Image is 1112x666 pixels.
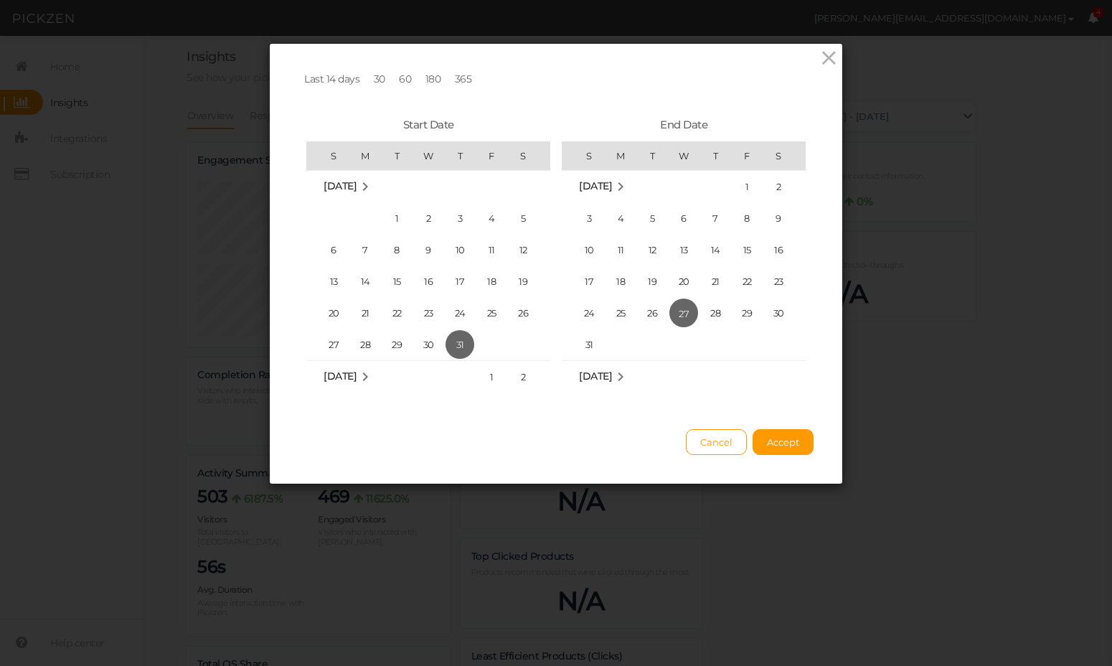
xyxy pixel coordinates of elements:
span: 1 [477,362,506,391]
td: Monday July 28 2025 [349,329,381,361]
td: Saturday July 26 2025 [507,297,550,329]
span: 18 [477,267,506,296]
span: 14 [351,267,380,296]
tr: Week 3 [306,266,550,297]
span: 28 [701,299,730,327]
td: Wednesday July 23 2025 [413,297,444,329]
span: 7 [351,235,380,264]
span: 20 [319,299,348,327]
span: Start Date [403,118,454,131]
span: 16 [764,235,793,264]
td: Sunday July 13 2025 [306,266,349,297]
td: Tuesday August 26 2025 [636,297,668,329]
span: 24 [446,299,474,327]
td: Thursday August 7 2025 [699,202,731,234]
td: September 2025 [562,360,806,393]
span: 26 [509,299,537,327]
td: Tuesday July 15 2025 [381,266,413,297]
td: Wednesday August 27 2025 [668,297,699,329]
span: Accept [767,436,799,448]
span: 3 [446,204,474,233]
span: 4 [477,204,506,233]
span: 15 [732,235,761,264]
td: Wednesday July 2 2025 [413,202,444,234]
span: 29 [732,299,761,327]
span: 30 [764,299,793,327]
td: Wednesday July 9 2025 [413,234,444,266]
td: Saturday August 23 2025 [763,266,806,297]
td: Thursday August 21 2025 [699,266,731,297]
td: Monday August 11 2025 [605,234,636,266]
td: Friday August 1 2025 [731,170,763,202]
span: 9 [414,235,443,264]
td: Monday July 21 2025 [349,297,381,329]
a: 30 [368,67,391,91]
span: 15 [382,267,411,296]
td: Thursday July 10 2025 [444,234,476,266]
span: 2 [509,362,537,391]
td: Friday August 15 2025 [731,234,763,266]
tr: Week 2 [562,202,806,234]
td: Tuesday August 19 2025 [636,266,668,297]
td: Sunday August 24 2025 [562,297,605,329]
span: 8 [382,235,411,264]
span: 19 [638,267,666,296]
span: [DATE] [324,179,357,192]
span: Cancel [700,436,732,448]
td: August 2025 [306,360,413,393]
span: 5 [509,204,537,233]
td: Monday August 25 2025 [605,297,636,329]
td: Wednesday July 16 2025 [413,266,444,297]
td: Saturday August 9 2025 [763,202,806,234]
td: Monday August 4 2025 [605,202,636,234]
td: Friday July 11 2025 [476,234,507,266]
span: 13 [669,235,698,264]
tr: Week undefined [562,360,806,393]
th: T [381,141,413,170]
td: Tuesday August 12 2025 [636,234,668,266]
td: Saturday August 2 2025 [507,360,550,393]
span: 11 [606,235,635,264]
th: W [668,141,699,170]
td: Tuesday July 1 2025 [381,202,413,234]
td: Sunday August 10 2025 [562,234,605,266]
td: Friday July 4 2025 [476,202,507,234]
tr: Week 4 [306,297,550,329]
span: 2 [414,204,443,233]
span: 30 [414,330,443,359]
span: [DATE] [579,370,612,383]
td: Sunday July 6 2025 [306,234,349,266]
span: 11 [477,235,506,264]
td: Tuesday July 8 2025 [381,234,413,266]
th: S [507,141,550,170]
th: S [306,141,349,170]
tr: Week 3 [562,234,806,266]
th: S [763,141,806,170]
span: 6 [319,235,348,264]
span: 17 [446,267,474,296]
td: Tuesday July 22 2025 [381,297,413,329]
span: 22 [382,299,411,327]
span: 26 [638,299,666,327]
td: Friday August 1 2025 [476,360,507,393]
span: 14 [701,235,730,264]
span: 10 [575,235,603,264]
span: 6 [669,204,698,233]
td: Thursday July 17 2025 [444,266,476,297]
td: Sunday July 27 2025 [306,329,349,361]
button: Cancel [686,429,747,455]
span: 27 [319,330,348,359]
span: 24 [575,299,603,327]
span: 10 [446,235,474,264]
td: Friday July 25 2025 [476,297,507,329]
th: M [349,141,381,170]
span: 23 [414,299,443,327]
th: T [444,141,476,170]
td: Thursday July 24 2025 [444,297,476,329]
a: 60 [393,67,417,91]
td: Tuesday July 29 2025 [381,329,413,361]
th: F [731,141,763,170]
span: 20 [669,267,698,296]
span: 1 [382,204,411,233]
span: 7 [701,204,730,233]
